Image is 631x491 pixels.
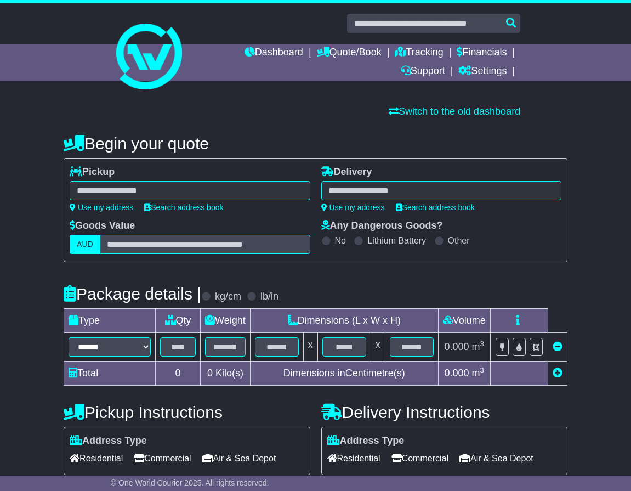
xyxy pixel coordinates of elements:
span: 0.000 [445,368,469,379]
span: Air & Sea Depot [202,450,276,467]
h4: Package details | [64,285,201,303]
td: x [371,333,385,362]
a: Use my address [70,203,133,212]
td: 0 [156,362,201,386]
a: Financials [457,44,507,63]
h4: Pickup Instructions [64,403,310,421]
td: Type [64,309,156,333]
label: AUD [70,235,100,254]
span: m [472,368,485,379]
label: Address Type [70,435,147,447]
span: Commercial [391,450,448,467]
label: kg/cm [215,291,241,303]
span: Residential [70,450,123,467]
span: 0.000 [445,341,469,352]
a: Tracking [395,44,443,63]
td: Total [64,362,156,386]
a: Dashboard [245,44,303,63]
td: Volume [438,309,490,333]
span: Residential [327,450,380,467]
a: Search address book [144,203,223,212]
td: Dimensions in Centimetre(s) [250,362,438,386]
a: Quote/Book [317,44,382,63]
td: Kilo(s) [201,362,251,386]
span: Air & Sea Depot [459,450,533,467]
sup: 3 [480,366,485,374]
sup: 3 [480,340,485,348]
span: m [472,341,485,352]
td: Weight [201,309,251,333]
a: Remove this item [553,341,562,352]
a: Switch to the old dashboard [389,106,520,117]
label: Other [448,235,470,246]
h4: Delivery Instructions [321,403,567,421]
span: Commercial [134,450,191,467]
span: 0 [207,368,213,379]
td: Qty [156,309,201,333]
span: © One World Courier 2025. All rights reserved. [111,478,269,487]
label: Lithium Battery [367,235,426,246]
a: Use my address [321,203,385,212]
label: Pickup [70,166,115,178]
label: Address Type [327,435,405,447]
td: x [303,333,317,362]
a: Search address book [396,203,475,212]
td: Dimensions (L x W x H) [250,309,438,333]
label: Delivery [321,166,372,178]
a: Support [401,63,445,81]
label: lb/in [260,291,278,303]
label: Any Dangerous Goods? [321,220,443,232]
label: Goods Value [70,220,135,232]
a: Add new item [553,368,562,379]
label: No [335,235,346,246]
a: Settings [458,63,507,81]
h4: Begin your quote [64,134,567,153]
